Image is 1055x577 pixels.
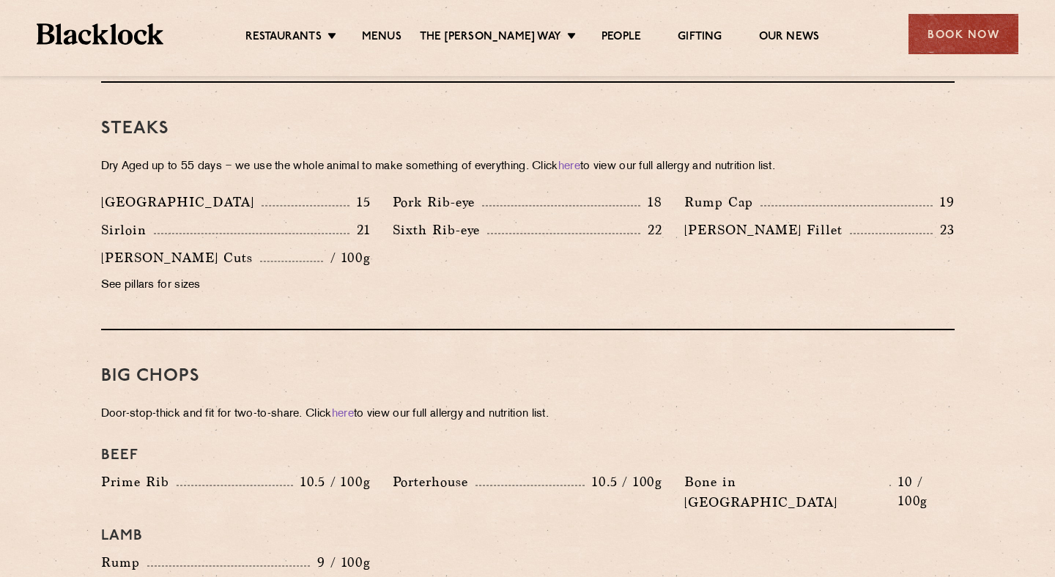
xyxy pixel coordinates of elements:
a: Restaurants [245,30,322,46]
h4: Beef [101,447,955,464]
p: Sixth Rib-eye [393,220,487,240]
p: 18 [640,193,662,212]
h3: Big Chops [101,367,955,386]
p: [GEOGRAPHIC_DATA] [101,192,262,212]
a: here [332,409,354,420]
p: Porterhouse [393,472,475,492]
p: 10 / 100g [891,472,955,510]
a: Menus [362,30,401,46]
p: [PERSON_NAME] Cuts [101,247,260,268]
p: Door-stop-thick and fit for two-to-share. Click to view our full allergy and nutrition list. [101,404,955,425]
a: Gifting [678,30,722,46]
p: / 100g [323,248,371,267]
a: The [PERSON_NAME] Way [420,30,561,46]
a: People [601,30,641,46]
p: Prime Rib [101,472,177,492]
a: here [558,161,580,172]
p: Rump [101,552,147,573]
p: 15 [349,193,371,212]
p: 10.5 / 100g [293,472,371,491]
h4: Lamb [101,527,955,545]
p: [PERSON_NAME] Fillet [684,220,850,240]
p: 10.5 / 100g [585,472,662,491]
h3: Steaks [101,119,955,138]
p: 21 [349,220,371,239]
p: 9 / 100g [310,553,371,572]
p: 19 [933,193,955,212]
p: Pork Rib-eye [393,192,482,212]
p: 22 [640,220,662,239]
p: See pillars for sizes [101,275,371,296]
p: Sirloin [101,220,154,240]
p: 23 [933,220,955,239]
img: BL_Textured_Logo-footer-cropped.svg [37,23,163,45]
p: Rump Cap [684,192,760,212]
p: Dry Aged up to 55 days − we use the whole animal to make something of everything. Click to view o... [101,157,955,177]
div: Book Now [908,14,1018,54]
a: Our News [759,30,820,46]
p: Bone in [GEOGRAPHIC_DATA] [684,472,889,513]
